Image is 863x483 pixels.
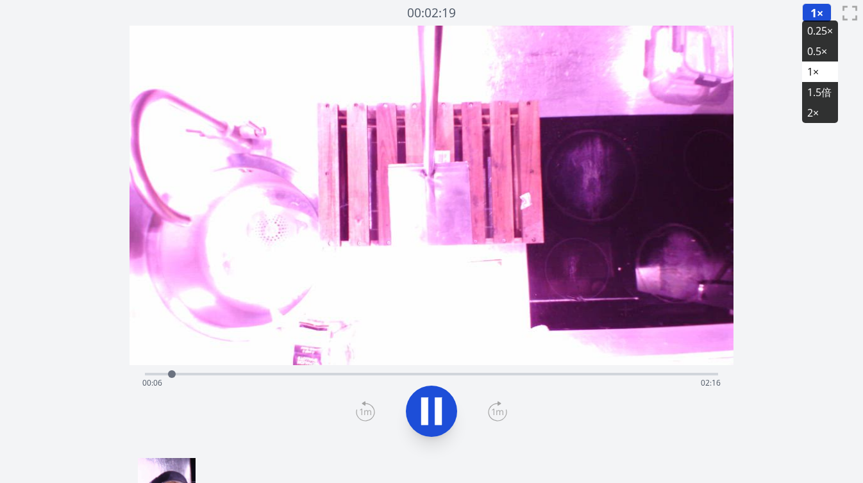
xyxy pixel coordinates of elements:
[807,24,833,38] font: 0.25×
[142,377,162,388] span: 00:06
[807,106,819,120] font: 2×
[807,44,827,58] font: 0.5×
[802,3,832,22] button: 1×
[817,5,823,20] font: ×
[807,65,819,79] font: 1×
[407,4,456,22] a: 00:02:19
[810,5,817,20] font: 1
[807,85,832,99] font: 1.5倍
[701,377,721,388] span: 02:16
